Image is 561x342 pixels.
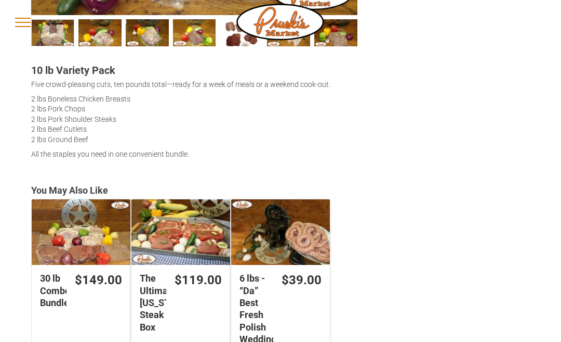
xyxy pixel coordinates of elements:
[31,149,357,160] div: All the staples you need in one convenient bundle.
[31,115,357,125] div: 2 lbs Pork Shoulder Steaks
[75,272,122,288] div: $149.00
[131,199,230,265] a: The Ultimate Texas Steak Box
[31,124,357,135] div: 2 lbs Beef Cutlets
[31,94,357,105] div: 2 lbs Boneless Chicken Breasts
[31,184,530,196] div: You May Also Like
[131,272,230,333] a: $119.00The Ultimate [US_STATE] Steak Box
[31,80,357,90] div: Five crowd-pleasing cuts, ten pounds total—ready for a week of meals or a weekend cook-out.
[231,199,330,265] a: 6 lbs - “Da” Best Fresh Polish Wedding Sausage
[175,272,222,288] div: $119.00
[140,272,166,333] div: The Ultimate [US_STATE] Steak Box
[32,272,130,309] a: $149.0030 lb Combo Bundle
[9,9,36,36] button: menu
[40,272,66,309] div: 30 lb Combo Bundle
[32,199,130,265] a: 30 lb Combo Bundle
[31,104,357,115] div: 2 lbs Pork Chops
[31,63,357,78] div: 10 lb Variety Pack
[282,272,322,288] div: $39.00
[31,135,357,145] div: 2 lbs Ground Beef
